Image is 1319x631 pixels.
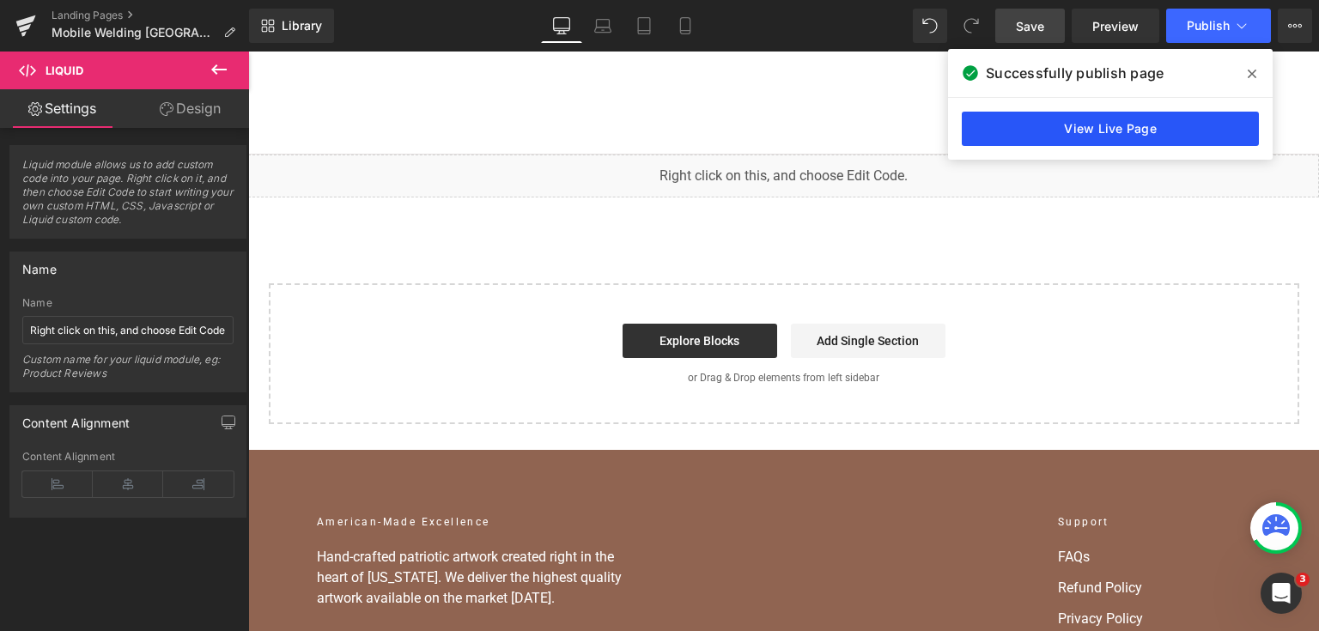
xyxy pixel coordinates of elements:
span: Publish [1187,19,1230,33]
a: Tablet [623,9,665,43]
div: Content Alignment [22,451,234,463]
span: Preview [1092,17,1139,35]
span: 3 [1296,573,1310,586]
iframe: Intercom live chat [1261,573,1302,614]
h2: American-Made Excellence [69,463,395,478]
a: Desktop [541,9,582,43]
a: New Library [249,9,334,43]
span: Mobile Welding [GEOGRAPHIC_DATA] [52,26,216,39]
span: Library [282,18,322,33]
div: Name [22,297,234,309]
p: or Drag & Drop elements from left sidebar [48,320,1024,332]
button: Redo [954,9,988,43]
a: Refund Policy [810,526,1002,547]
a: View Live Page [962,112,1259,146]
button: More [1278,9,1312,43]
span: Liquid module allows us to add custom code into your page. Right click on it, and then choose Edi... [22,158,234,238]
button: Publish [1166,9,1271,43]
div: Name [22,252,57,276]
a: Laptop [582,9,623,43]
h2: Support [810,463,1002,478]
a: Privacy Policy [810,557,1002,578]
a: Add Single Section [543,272,697,306]
a: Mobile [665,9,706,43]
button: Undo [913,9,947,43]
a: Explore Blocks [374,272,529,306]
a: FAQs [810,495,1002,516]
a: Landing Pages [52,9,249,22]
span: Successfully publish page [986,63,1164,83]
span: Liquid [46,64,83,77]
a: Preview [1072,9,1159,43]
div: Custom name for your liquid module, eg: Product Reviews [22,353,234,391]
span: Save [1016,17,1044,35]
p: Hand-crafted patriotic artwork created right in the heart of [US_STATE]. We deliver the highest q... [69,495,395,557]
div: Content Alignment [22,406,130,430]
a: Design [128,89,252,128]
